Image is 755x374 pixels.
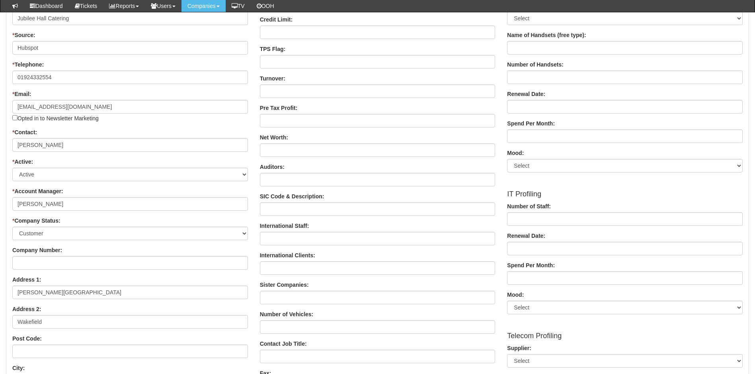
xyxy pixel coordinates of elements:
[260,163,285,171] label: Auditors:
[507,31,586,39] label: Name of Handsets (free type):
[260,133,288,141] label: Net Worth:
[507,119,555,127] label: Spend Per Month:
[260,281,309,289] label: Sister Companies:
[507,261,555,269] label: Spend Per Month:
[507,90,545,98] label: Renewal Date:
[12,158,33,166] label: Active:
[507,149,524,157] label: Mood:
[260,310,314,318] label: Number of Vehicles:
[260,74,285,82] label: Turnover:
[12,31,35,39] label: Source:
[12,187,63,195] label: Account Manager:
[260,192,324,200] label: SIC Code & Description:
[12,217,60,225] label: Company Status:
[260,45,286,53] label: TPS Flag:
[12,100,248,122] div: Opted in to Newsletter Marketing
[12,61,44,69] label: Telephone:
[507,202,551,210] label: Number of Staff:
[260,104,298,112] label: Pre Tax Profit:
[12,128,37,136] label: Contact:
[260,222,309,230] label: International Staff:
[507,232,545,240] label: Renewal Date:
[260,16,293,23] label: Credit Limit:
[260,340,307,348] label: Contact Job Title:
[507,344,531,352] label: Supplier:
[507,190,743,198] h4: IT Profiling
[12,305,41,313] label: Address 2:
[12,364,25,372] label: City:
[507,61,564,69] label: Number of Handsets:
[260,251,315,259] label: International Clients:
[507,332,743,340] h4: Telecom Profiling
[12,246,62,254] label: Company Number:
[12,90,31,98] label: Email:
[12,335,42,343] label: Post Code:
[12,276,41,284] label: Address 1:
[507,291,524,299] label: Mood:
